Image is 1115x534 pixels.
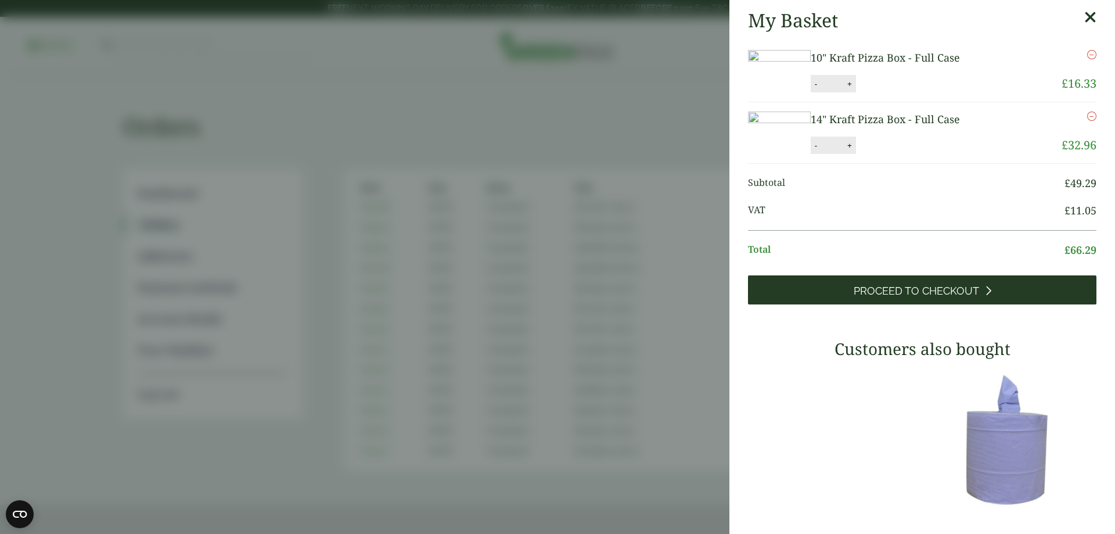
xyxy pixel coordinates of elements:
a: Remove this item [1087,112,1096,121]
bdi: 66.29 [1064,243,1096,257]
span: £ [1062,76,1068,91]
bdi: 32.96 [1062,137,1096,153]
bdi: 16.33 [1062,76,1096,91]
span: Total [748,242,1064,258]
bdi: 11.05 [1064,203,1096,217]
span: £ [1062,137,1068,153]
span: £ [1064,203,1070,217]
a: Proceed to Checkout [748,275,1096,304]
span: VAT [748,203,1064,218]
h3: Customers also bought [748,339,1096,359]
button: + [844,141,855,150]
a: Remove this item [1087,50,1096,59]
img: 3630017-2-Ply-Blue-Centre-Feed-104m [928,367,1096,513]
a: 14" Kraft Pizza Box - Full Case [811,112,960,126]
button: - [811,141,821,150]
bdi: 49.29 [1064,176,1096,190]
h2: My Basket [748,9,838,31]
a: 10" Kraft Pizza Box - Full Case [811,51,960,64]
span: £ [1064,176,1070,190]
button: - [811,79,821,89]
button: Open CMP widget [6,500,34,528]
button: + [844,79,855,89]
span: £ [1064,243,1070,257]
span: Subtotal [748,175,1064,191]
span: Proceed to Checkout [854,285,979,298]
